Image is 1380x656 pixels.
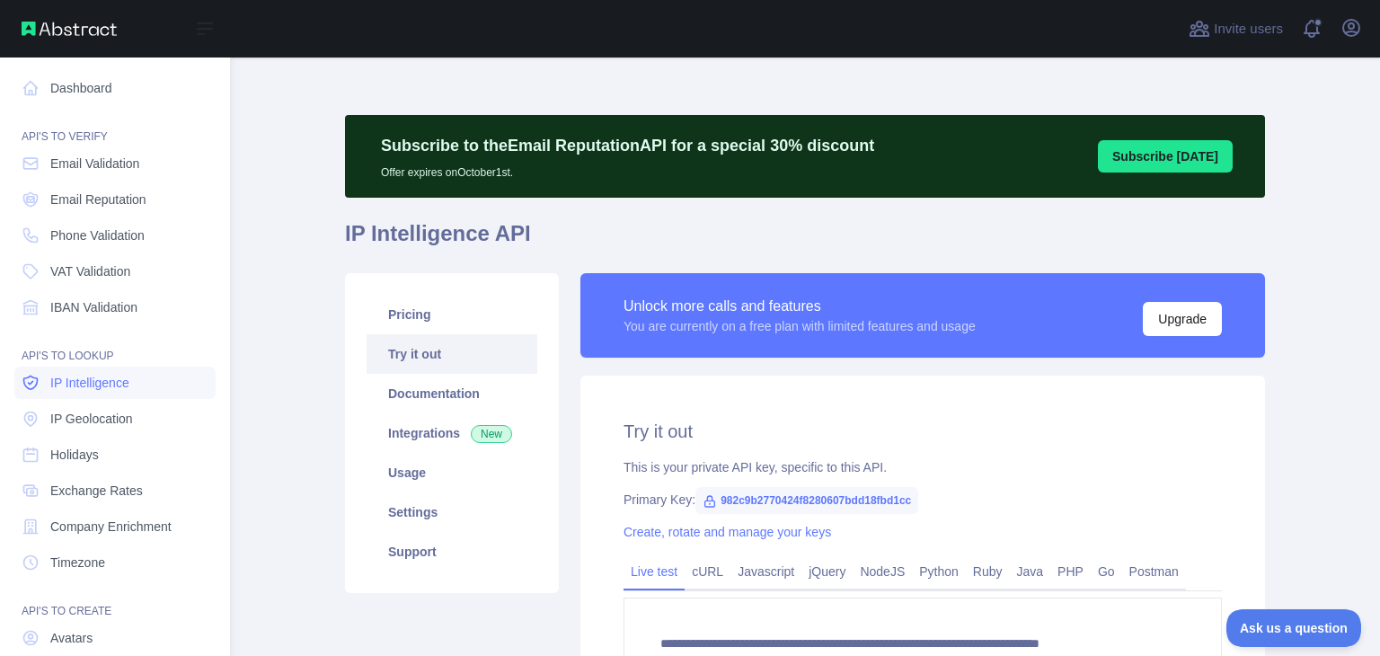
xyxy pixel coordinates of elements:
a: Java [1010,557,1051,586]
span: Timezone [50,554,105,572]
a: Timezone [14,546,216,579]
img: Abstract API [22,22,117,36]
a: Documentation [367,374,537,413]
a: IP Intelligence [14,367,216,399]
a: Ruby [966,557,1010,586]
div: Unlock more calls and features [624,296,976,317]
span: IP Geolocation [50,410,133,428]
a: Holidays [14,439,216,471]
a: cURL [685,557,730,586]
button: Upgrade [1143,302,1222,336]
span: Avatars [50,629,93,647]
span: Holidays [50,446,99,464]
div: API'S TO LOOKUP [14,327,216,363]
span: Email Validation [50,155,139,173]
span: IP Intelligence [50,374,129,392]
span: IBAN Validation [50,298,137,316]
a: NodeJS [853,557,912,586]
button: Subscribe [DATE] [1098,140,1233,173]
a: Dashboard [14,72,216,104]
iframe: Toggle Customer Support [1226,609,1362,647]
p: Subscribe to the Email Reputation API for a special 30 % discount [381,133,874,158]
span: Phone Validation [50,226,145,244]
span: 982c9b2770424f8280607bdd18fbd1cc [695,487,918,514]
a: Settings [367,492,537,532]
a: Pricing [367,295,537,334]
a: Company Enrichment [14,510,216,543]
a: Support [367,532,537,572]
span: Exchange Rates [50,482,143,500]
div: API'S TO CREATE [14,582,216,618]
a: VAT Validation [14,255,216,288]
div: Primary Key: [624,491,1222,509]
span: Email Reputation [50,191,146,208]
a: IBAN Validation [14,291,216,324]
a: PHP [1050,557,1091,586]
span: VAT Validation [50,262,130,280]
div: You are currently on a free plan with limited features and usage [624,317,976,335]
a: Try it out [367,334,537,374]
a: Usage [367,453,537,492]
a: Email Validation [14,147,216,180]
a: Live test [624,557,685,586]
a: Integrations New [367,413,537,453]
a: IP Geolocation [14,403,216,435]
h2: Try it out [624,419,1222,444]
a: Email Reputation [14,183,216,216]
a: Phone Validation [14,219,216,252]
a: Create, rotate and manage your keys [624,525,831,539]
span: Company Enrichment [50,518,172,536]
a: Avatars [14,622,216,654]
a: Python [912,557,966,586]
a: Go [1091,557,1122,586]
span: New [471,425,512,443]
div: This is your private API key, specific to this API. [624,458,1222,476]
div: API'S TO VERIFY [14,108,216,144]
p: Offer expires on October 1st. [381,158,874,180]
a: Postman [1122,557,1186,586]
span: Invite users [1214,19,1283,40]
a: jQuery [801,557,853,586]
h1: IP Intelligence API [345,219,1265,262]
button: Invite users [1185,14,1287,43]
a: Exchange Rates [14,474,216,507]
a: Javascript [730,557,801,586]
